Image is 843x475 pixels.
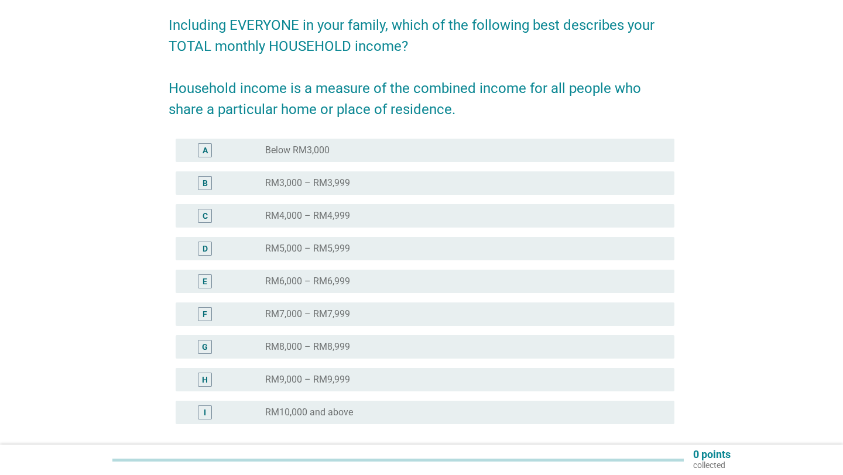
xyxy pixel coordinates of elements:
[265,374,350,385] label: RM9,000 – RM9,999
[203,177,208,190] div: B
[202,341,208,353] div: G
[265,144,330,156] label: Below RM3,000
[202,374,208,386] div: H
[169,3,674,120] h2: Including EVERYONE in your family, which of the following best describes your TOTAL monthly HOUSE...
[265,210,350,222] label: RM4,000 – RM4,999
[265,177,350,189] label: RM3,000 – RM3,999
[265,341,350,353] label: RM8,000 – RM8,999
[265,308,350,320] label: RM7,000 – RM7,999
[204,407,206,419] div: I
[203,276,207,288] div: E
[693,460,731,470] p: collected
[203,144,208,157] div: A
[203,308,207,321] div: F
[265,276,350,287] label: RM6,000 – RM6,999
[265,243,350,254] label: RM5,000 – RM5,999
[203,243,208,255] div: D
[203,210,208,222] div: C
[693,449,731,460] p: 0 points
[265,407,353,418] label: RM10,000 and above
